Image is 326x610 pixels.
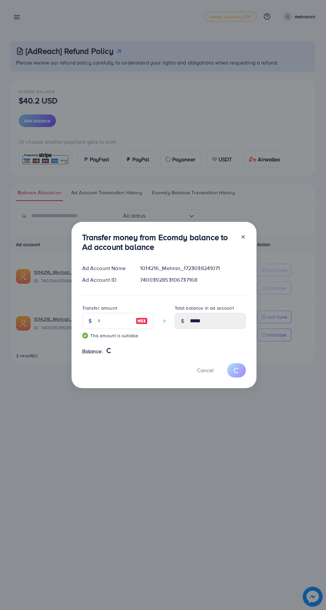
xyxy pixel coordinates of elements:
img: image [136,317,148,325]
label: Total balance in ad account [175,305,234,311]
small: This amount is suitable [82,332,153,339]
label: Transfer amount [82,305,117,311]
span: Balance: [82,348,103,355]
img: guide [82,333,88,339]
button: Cancel [189,363,222,378]
div: 1014216_Mehran_1723038241071 [135,264,251,272]
h3: Transfer money from Ecomdy balance to Ad account balance [82,232,235,252]
div: Ad Account Name [77,264,135,272]
div: Ad Account ID [77,276,135,284]
div: 7400392853106737168 [135,276,251,284]
span: Cancel [197,367,214,374]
